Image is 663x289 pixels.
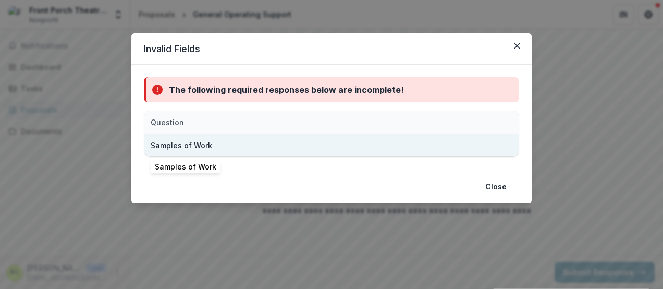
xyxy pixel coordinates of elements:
div: Question [144,111,405,134]
div: Samples of Work [151,140,212,151]
header: Invalid Fields [131,33,532,65]
button: Close [479,178,513,195]
div: The following required responses below are incomplete! [169,83,404,96]
div: Question [144,117,190,128]
button: Close [509,38,525,54]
